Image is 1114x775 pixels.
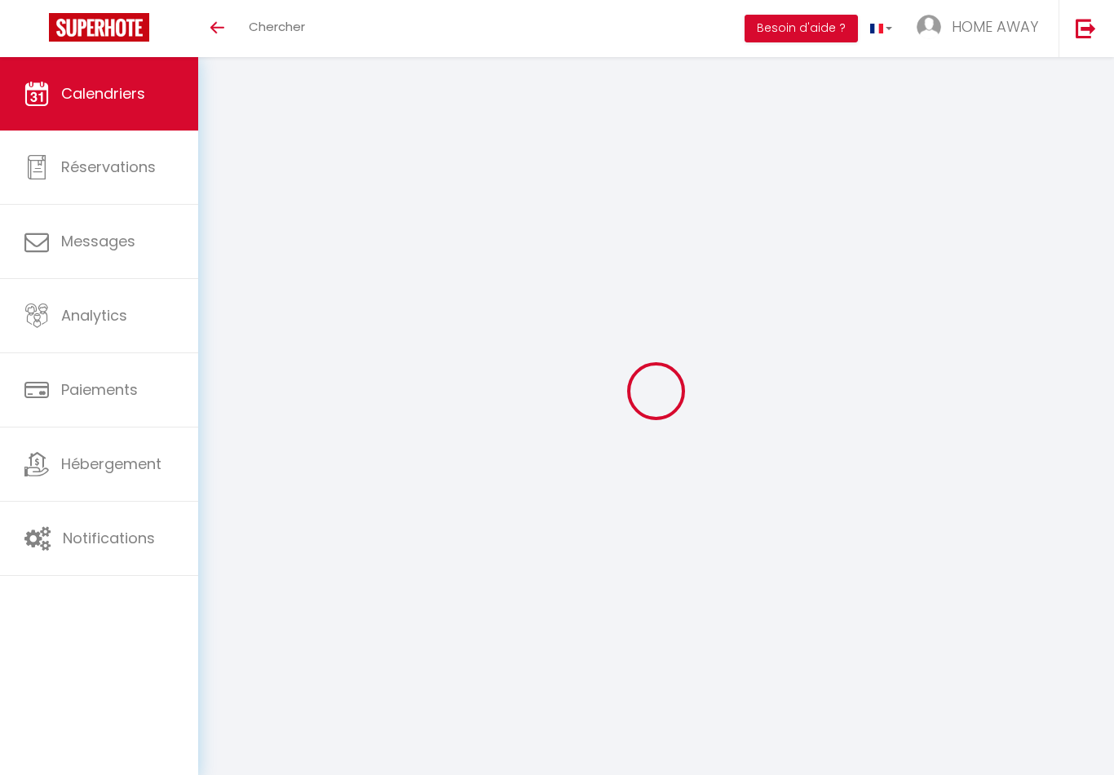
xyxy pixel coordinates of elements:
img: ... [917,15,941,39]
span: Analytics [61,305,127,325]
span: HOME AWAY [952,16,1038,37]
span: Notifications [63,528,155,548]
span: Messages [61,231,135,251]
span: Réservations [61,157,156,177]
span: Hébergement [61,454,161,474]
img: logout [1076,18,1096,38]
span: Calendriers [61,83,145,104]
button: Besoin d'aide ? [745,15,858,42]
span: Paiements [61,379,138,400]
span: Chercher [249,18,305,35]
img: Super Booking [49,13,149,42]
